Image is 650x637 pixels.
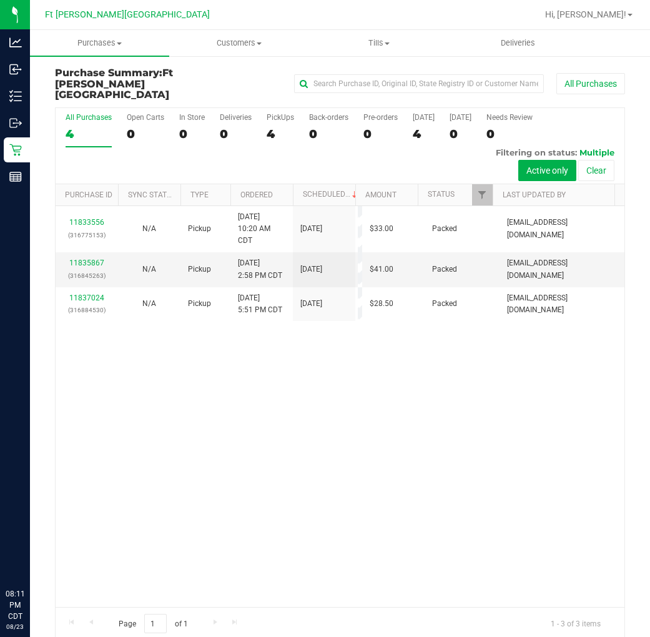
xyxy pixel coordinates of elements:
[450,127,471,141] div: 0
[486,113,533,122] div: Needs Review
[556,73,625,94] button: All Purchases
[63,270,111,282] p: (316845263)
[238,257,282,281] span: [DATE] 2:58 PM CDT
[450,113,471,122] div: [DATE]
[518,160,576,181] button: Active only
[267,127,294,141] div: 4
[220,113,252,122] div: Deliveries
[188,223,211,235] span: Pickup
[9,36,22,49] inline-svg: Analytics
[108,614,198,633] span: Page of 1
[9,90,22,102] inline-svg: Inventory
[503,190,566,199] a: Last Updated By
[238,211,285,247] span: [DATE] 10:20 AM CDT
[6,588,24,622] p: 08:11 PM CDT
[45,9,210,20] span: Ft [PERSON_NAME][GEOGRAPHIC_DATA]
[69,218,104,227] a: 11833556
[69,294,104,302] a: 11837024
[507,257,617,281] span: [EMAIL_ADDRESS][DOMAIN_NAME]
[63,229,111,241] p: (316775153)
[300,298,322,310] span: [DATE]
[413,113,435,122] div: [DATE]
[220,127,252,141] div: 0
[309,30,448,56] a: Tills
[365,190,396,199] a: Amount
[190,190,209,199] a: Type
[303,190,360,199] a: Scheduled
[578,160,614,181] button: Clear
[413,127,435,141] div: 4
[169,30,308,56] a: Customers
[267,113,294,122] div: PickUps
[6,622,24,631] p: 08/23
[66,113,112,122] div: All Purchases
[432,298,457,310] span: Packed
[300,264,322,275] span: [DATE]
[370,223,393,235] span: $33.00
[238,292,282,316] span: [DATE] 5:51 PM CDT
[579,147,614,157] span: Multiple
[179,113,205,122] div: In Store
[507,217,617,240] span: [EMAIL_ADDRESS][DOMAIN_NAME]
[9,63,22,76] inline-svg: Inbound
[9,144,22,156] inline-svg: Retail
[142,299,156,308] span: Not Applicable
[144,614,167,633] input: 1
[142,224,156,233] span: Not Applicable
[432,223,457,235] span: Packed
[309,127,348,141] div: 0
[127,113,164,122] div: Open Carts
[310,37,448,49] span: Tills
[541,614,611,633] span: 1 - 3 of 3 items
[484,37,552,49] span: Deliveries
[309,113,348,122] div: Back-orders
[128,190,176,199] a: Sync Status
[428,190,455,199] a: Status
[142,264,156,275] button: N/A
[9,170,22,183] inline-svg: Reports
[300,223,322,235] span: [DATE]
[9,117,22,129] inline-svg: Outbound
[545,9,626,19] span: Hi, [PERSON_NAME]!
[30,30,169,56] a: Purchases
[188,298,211,310] span: Pickup
[294,74,544,93] input: Search Purchase ID, Original ID, State Registry ID or Customer Name...
[370,264,393,275] span: $41.00
[55,67,173,101] span: Ft [PERSON_NAME][GEOGRAPHIC_DATA]
[142,265,156,274] span: Not Applicable
[370,298,393,310] span: $28.50
[486,127,533,141] div: 0
[496,147,577,157] span: Filtering on status:
[432,264,457,275] span: Packed
[142,223,156,235] button: N/A
[55,67,245,101] h3: Purchase Summary:
[12,537,50,575] iframe: Resource center
[507,292,617,316] span: [EMAIL_ADDRESS][DOMAIN_NAME]
[188,264,211,275] span: Pickup
[448,30,588,56] a: Deliveries
[472,184,493,205] a: Filter
[240,190,273,199] a: Ordered
[170,37,308,49] span: Customers
[63,304,111,316] p: (316884530)
[66,127,112,141] div: 4
[363,113,398,122] div: Pre-orders
[142,298,156,310] button: N/A
[127,127,164,141] div: 0
[65,190,112,199] a: Purchase ID
[179,127,205,141] div: 0
[363,127,398,141] div: 0
[30,37,169,49] span: Purchases
[69,259,104,267] a: 11835867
